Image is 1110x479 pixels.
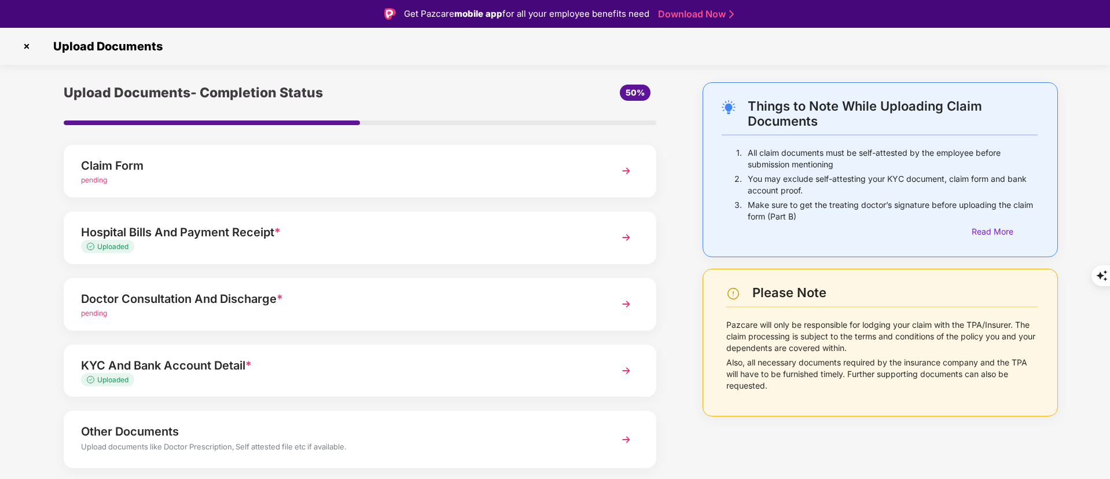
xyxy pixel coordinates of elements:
div: Hospital Bills And Payment Receipt [81,223,592,242]
p: You may exclude self-attesting your KYC document, claim form and bank account proof. [748,173,1038,196]
p: Make sure to get the treating doctor’s signature before uploading the claim form (Part B) [748,199,1038,222]
img: svg+xml;base64,PHN2ZyB4bWxucz0iaHR0cDovL3d3dy53My5vcmcvMjAwMC9zdmciIHdpZHRoPSIyNC4wOTMiIGhlaWdodD... [722,100,736,114]
span: 50% [626,87,645,97]
img: Stroke [729,8,734,20]
p: 2. [734,173,742,196]
img: svg+xml;base64,PHN2ZyB4bWxucz0iaHR0cDovL3d3dy53My5vcmcvMjAwMC9zdmciIHdpZHRoPSIxMy4zMzMiIGhlaWdodD... [87,243,97,250]
span: Uploaded [97,242,128,251]
img: svg+xml;base64,PHN2ZyB4bWxucz0iaHR0cDovL3d3dy53My5vcmcvMjAwMC9zdmciIHdpZHRoPSIxMy4zMzMiIGhlaWdodD... [87,376,97,383]
strong: mobile app [454,8,502,19]
span: Uploaded [97,375,128,384]
img: svg+xml;base64,PHN2ZyBpZD0iQ3Jvc3MtMzJ4MzIiIHhtbG5zPSJodHRwOi8vd3d3LnczLm9yZy8yMDAwL3N2ZyIgd2lkdG... [17,37,36,56]
div: Please Note [752,285,1038,301]
p: Also, all necessary documents required by the insurance company and the TPA will have to be furni... [726,357,1038,392]
p: Pazcare will only be responsible for lodging your claim with the TPA/Insurer. The claim processin... [726,319,1038,354]
a: Download Now [658,8,730,20]
img: svg+xml;base64,PHN2ZyBpZD0iTmV4dCIgeG1sbnM9Imh0dHA6Ly93d3cudzMub3JnLzIwMDAvc3ZnIiB3aWR0aD0iMzYiIG... [616,294,637,315]
div: Things to Note While Uploading Claim Documents [748,98,1038,129]
div: Doctor Consultation And Discharge [81,290,592,308]
div: Get Pazcare for all your employee benefits need [404,7,649,21]
span: pending [81,309,107,317]
div: Upload documents like Doctor Prescription, Self attested file etc if available. [81,441,592,456]
img: svg+xml;base64,PHN2ZyBpZD0iV2FybmluZ18tXzI0eDI0IiBkYXRhLW5hbWU9Ildhcm5pbmcgLSAyNHgyNCIgeG1sbnM9Im... [726,287,740,301]
div: Read More [972,225,1038,238]
div: Other Documents [81,422,592,441]
span: Upload Documents [42,39,168,53]
div: Upload Documents- Completion Status [64,82,459,103]
img: svg+xml;base64,PHN2ZyBpZD0iTmV4dCIgeG1sbnM9Imh0dHA6Ly93d3cudzMub3JnLzIwMDAvc3ZnIiB3aWR0aD0iMzYiIG... [616,360,637,381]
p: All claim documents must be self-attested by the employee before submission mentioning [748,147,1038,170]
img: svg+xml;base64,PHN2ZyBpZD0iTmV4dCIgeG1sbnM9Imh0dHA6Ly93d3cudzMub3JnLzIwMDAvc3ZnIiB3aWR0aD0iMzYiIG... [616,429,637,450]
p: 1. [736,147,742,170]
div: KYC And Bank Account Detail [81,356,592,375]
p: 3. [734,199,742,222]
img: svg+xml;base64,PHN2ZyBpZD0iTmV4dCIgeG1sbnM9Imh0dHA6Ly93d3cudzMub3JnLzIwMDAvc3ZnIiB3aWR0aD0iMzYiIG... [616,227,637,248]
img: Logo [384,8,396,20]
div: Claim Form [81,156,592,175]
img: svg+xml;base64,PHN2ZyBpZD0iTmV4dCIgeG1sbnM9Imh0dHA6Ly93d3cudzMub3JnLzIwMDAvc3ZnIiB3aWR0aD0iMzYiIG... [616,160,637,181]
span: pending [81,175,107,184]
